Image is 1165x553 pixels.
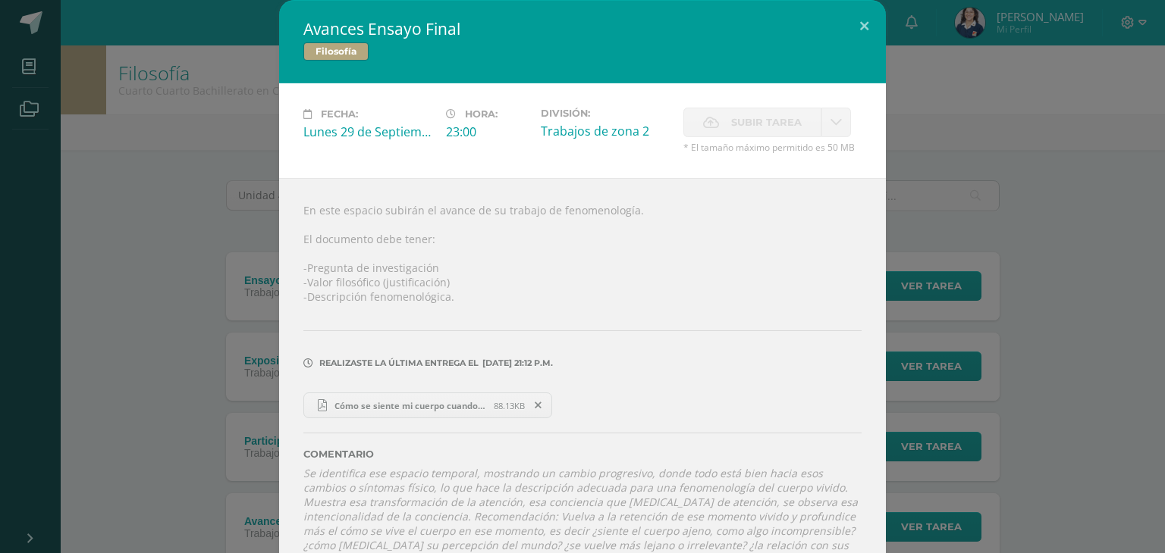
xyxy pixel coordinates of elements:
a: Cómo se siente mi cuerpo cuando tengo hambre.pdf 88.13KB [303,392,552,418]
span: Hora: [465,108,498,120]
label: La fecha de entrega ha expirado [683,108,821,137]
span: Subir tarea [731,108,802,136]
span: Cómo se siente mi cuerpo cuando tengo hambre.pdf [327,400,494,411]
span: * El tamaño máximo permitido es 50 MB [683,141,862,154]
label: Comentario [303,448,862,460]
div: Trabajos de zona 2 [541,123,671,139]
div: 23:00 [446,123,529,140]
div: Lunes 29 de Septiembre [303,123,434,140]
span: [DATE] 21:12 p.m. [479,363,553,364]
label: División: [541,108,671,119]
h2: Avances Ensayo Final [303,18,862,39]
span: Filosofía [303,42,369,61]
span: Remover entrega [526,397,551,414]
span: 88.13KB [494,400,525,411]
span: Fecha: [321,108,358,120]
a: La fecha de entrega ha expirado [821,108,851,137]
span: Realizaste la última entrega el [319,358,479,368]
